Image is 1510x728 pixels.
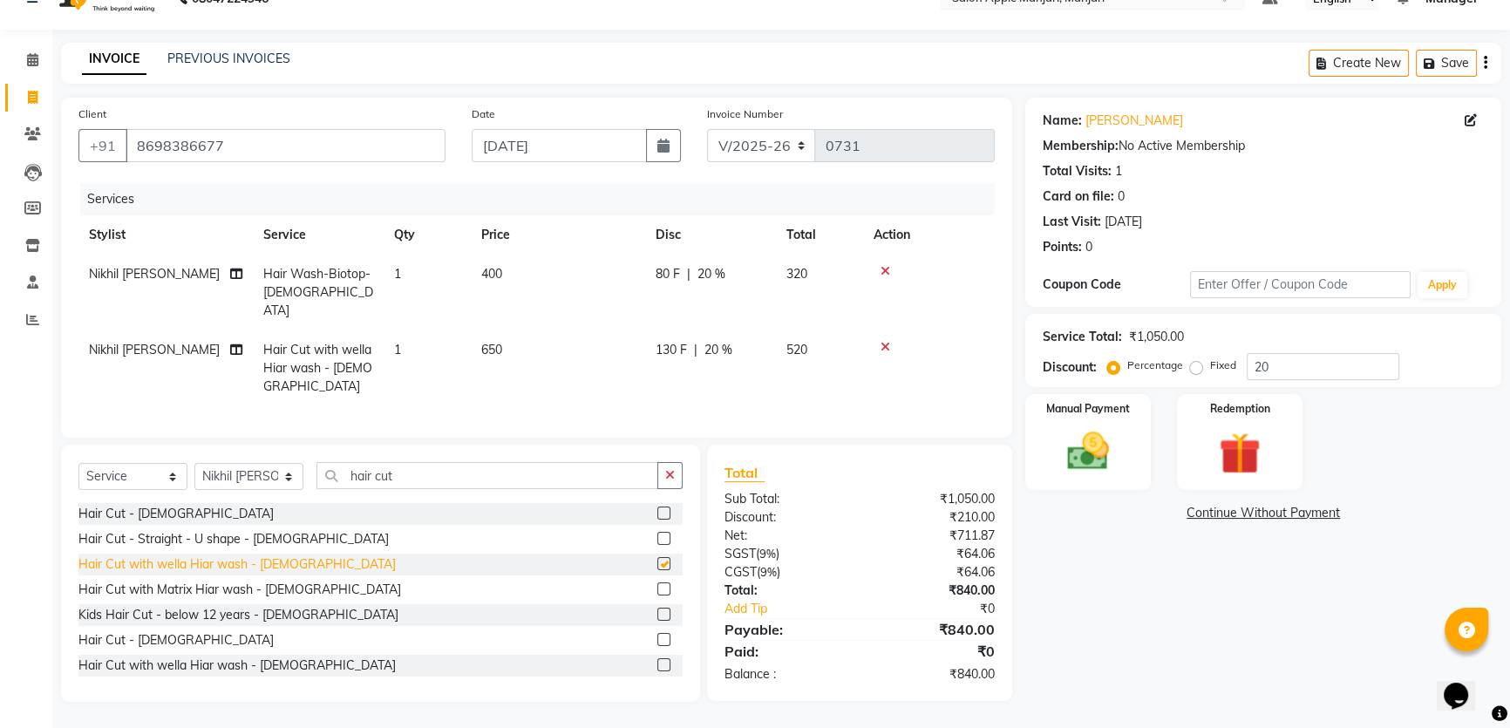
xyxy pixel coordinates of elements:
button: Apply [1418,272,1467,298]
button: Create New [1309,50,1409,77]
div: Total: [711,582,860,600]
div: ₹711.87 [860,527,1008,545]
span: 9% [760,565,777,579]
div: [DATE] [1105,213,1142,231]
span: CGST [724,564,757,580]
span: 1 [394,266,401,282]
button: +91 [78,129,127,162]
th: Stylist [78,215,253,255]
a: INVOICE [82,44,146,75]
div: Points: [1043,238,1082,256]
input: Search or Scan [316,462,658,489]
th: Service [253,215,384,255]
span: 130 F [656,341,687,359]
div: Hair Cut with wella Hiar wash - [DEMOGRAPHIC_DATA] [78,657,396,675]
div: ₹0 [860,641,1008,662]
span: 320 [786,266,807,282]
div: Kids Hair Cut - below 12 years - [DEMOGRAPHIC_DATA] [78,606,398,624]
span: | [687,265,690,283]
th: Disc [645,215,776,255]
span: 520 [786,342,807,357]
th: Total [776,215,863,255]
input: Search by Name/Mobile/Email/Code [126,129,446,162]
div: Coupon Code [1043,276,1190,294]
span: 20 % [697,265,725,283]
span: 650 [481,342,502,357]
span: 1 [394,342,401,357]
div: ₹0 [884,600,1008,618]
label: Percentage [1127,357,1183,373]
div: ₹840.00 [860,665,1008,684]
a: Add Tip [711,600,885,618]
th: Price [471,215,645,255]
div: 0 [1118,187,1125,206]
span: Hair Wash-Biotop-[DEMOGRAPHIC_DATA] [263,266,373,318]
div: Balance : [711,665,860,684]
span: 20 % [704,341,732,359]
label: Invoice Number [707,106,783,122]
img: _cash.svg [1054,427,1122,475]
div: Card on file: [1043,187,1114,206]
label: Redemption [1210,401,1270,417]
span: Hair Cut with wella Hiar wash - [DEMOGRAPHIC_DATA] [263,342,372,394]
div: ( ) [711,545,860,563]
div: Membership: [1043,137,1119,155]
div: Hair Cut - [DEMOGRAPHIC_DATA] [78,505,274,523]
div: No Active Membership [1043,137,1484,155]
span: Total [724,464,765,482]
div: Hair Cut - [DEMOGRAPHIC_DATA] [78,631,274,650]
div: Discount: [1043,358,1097,377]
div: ₹1,050.00 [1129,328,1184,346]
span: Nikhil [PERSON_NAME] [89,266,220,282]
div: Discount: [711,508,860,527]
div: Sub Total: [711,490,860,508]
span: | [694,341,697,359]
div: ₹210.00 [860,508,1008,527]
label: Fixed [1210,357,1236,373]
div: Services [80,183,1008,215]
span: 80 F [656,265,680,283]
div: ₹64.06 [860,563,1008,582]
div: Hair Cut with wella Hiar wash - [DEMOGRAPHIC_DATA] [78,555,396,574]
div: Service Total: [1043,328,1122,346]
div: 0 [1085,238,1092,256]
div: 1 [1115,162,1122,180]
div: Hair Cut with Matrix Hiar wash - [DEMOGRAPHIC_DATA] [78,581,401,599]
th: Action [863,215,995,255]
span: 9% [759,547,776,561]
div: Payable: [711,619,860,640]
div: ₹840.00 [860,582,1008,600]
div: Net: [711,527,860,545]
img: _gift.svg [1206,427,1274,480]
label: Date [472,106,495,122]
div: ₹840.00 [860,619,1008,640]
div: Name: [1043,112,1082,130]
input: Enter Offer / Coupon Code [1190,271,1411,298]
span: 400 [481,266,502,282]
iframe: chat widget [1437,658,1493,711]
a: PREVIOUS INVOICES [167,51,290,66]
div: Total Visits: [1043,162,1112,180]
span: Nikhil [PERSON_NAME] [89,342,220,357]
div: ( ) [711,563,860,582]
span: SGST [724,546,756,561]
div: ₹64.06 [860,545,1008,563]
label: Manual Payment [1046,401,1130,417]
button: Save [1416,50,1477,77]
th: Qty [384,215,471,255]
label: Client [78,106,106,122]
div: Paid: [711,641,860,662]
a: Continue Without Payment [1029,504,1498,522]
div: ₹1,050.00 [860,490,1008,508]
a: [PERSON_NAME] [1085,112,1183,130]
div: Hair Cut - Straight - U shape - [DEMOGRAPHIC_DATA] [78,530,389,548]
div: Last Visit: [1043,213,1101,231]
